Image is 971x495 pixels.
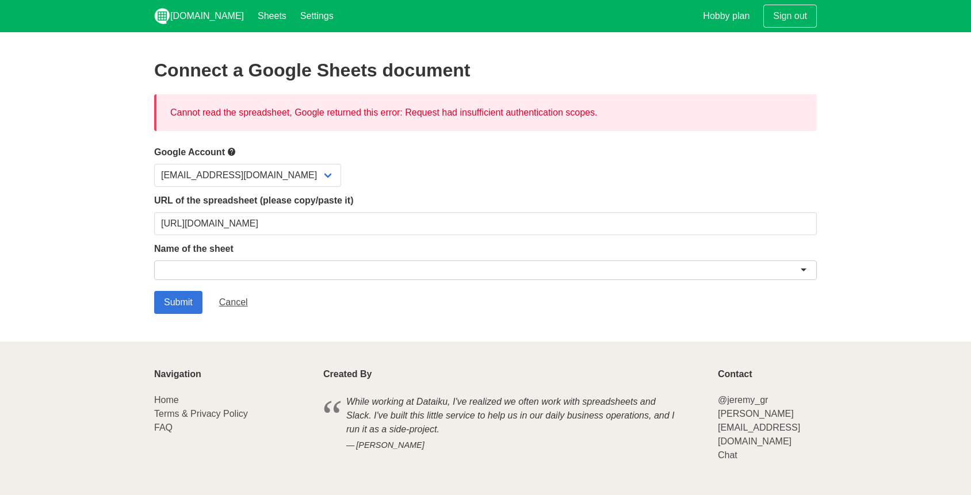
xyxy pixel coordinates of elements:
cite: [PERSON_NAME] [346,439,681,452]
label: URL of the spreadsheet (please copy/paste it) [154,194,817,208]
a: [PERSON_NAME][EMAIL_ADDRESS][DOMAIN_NAME] [718,409,800,446]
a: Terms & Privacy Policy [154,409,248,419]
h2: Connect a Google Sheets document [154,60,817,80]
a: Chat [718,450,737,460]
a: Cancel [209,291,258,314]
label: Google Account [154,145,817,159]
a: Home [154,395,179,405]
label: Name of the sheet [154,242,817,256]
p: Contact [718,369,817,379]
a: @jeremy_gr [718,395,768,405]
p: Navigation [154,369,309,379]
blockquote: While working at Dataiku, I've realized we often work with spreadsheets and Slack. I've built thi... [323,393,704,454]
input: Should start with https://docs.google.com/spreadsheets/d/ [154,212,817,235]
img: logo_v2_white.png [154,8,170,24]
a: FAQ [154,423,173,432]
a: Sign out [763,5,817,28]
input: Submit [154,291,202,314]
div: Cannot read the spreadsheet, Google returned this error: Request had insufficient authentication ... [154,94,817,131]
p: Created By [323,369,704,379]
